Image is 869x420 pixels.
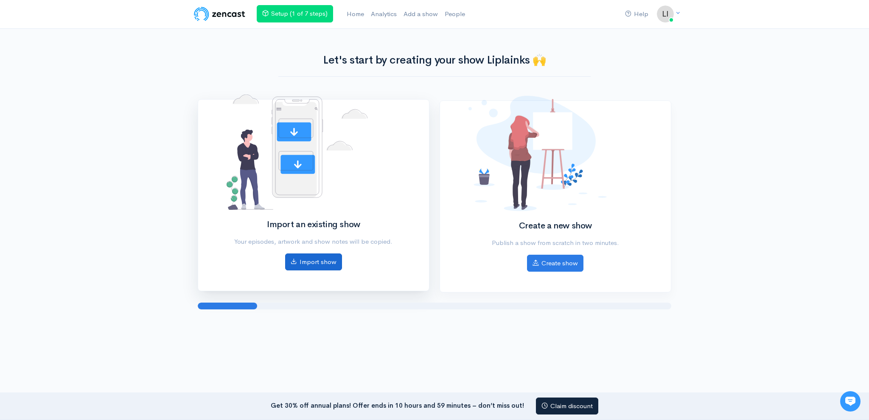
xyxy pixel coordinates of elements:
[13,56,157,97] h2: Just let us know if you need anything and we'll be happy to help! 🙂
[343,5,367,23] a: Home
[367,5,400,23] a: Analytics
[536,398,598,415] a: Claim discount
[13,112,157,129] button: New conversation
[400,5,441,23] a: Add a show
[468,221,642,231] h2: Create a new show
[468,96,607,211] img: No shows added
[271,401,524,409] strong: Get 30% off annual plans! Offer ends in 10 hours and 59 minutes – don’t miss out!
[227,95,367,210] img: No shows added
[468,238,642,248] p: Publish a show from scratch in two minutes.
[527,255,583,272] a: Create show
[278,54,591,67] h1: Let's start by creating your show Liplainks 🙌
[840,391,861,412] iframe: gist-messenger-bubble-iframe
[285,253,342,271] a: Import show
[25,159,151,176] input: Search articles
[13,41,157,55] h1: Hi 👋
[11,145,158,156] p: Find an answer quickly
[227,237,400,247] p: Your episodes, artwork and show notes will be copied.
[657,6,674,22] img: ...
[622,5,652,23] a: Help
[227,220,400,229] h2: Import an existing show
[257,5,333,22] a: Setup (1 of 7 steps)
[55,117,102,124] span: New conversation
[193,6,247,22] img: ZenCast Logo
[441,5,468,23] a: People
